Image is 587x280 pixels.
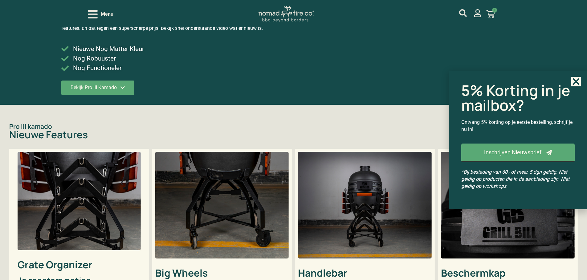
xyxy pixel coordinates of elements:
[461,144,575,162] a: Inschrijven Nieuwsbrief
[71,54,116,63] span: Nog Robuuster
[61,81,134,96] a: Bekijk Pro III Kamado
[18,258,92,271] strong: Grate Organizer
[18,152,141,250] img: Grill Bill Grate Organizer
[155,266,208,280] strong: Big Wheels
[9,130,578,140] h2: Nieuwe Features
[461,169,569,189] em: *Bij besteding van 60,- of meer, 5 dgn geldig. Niet geldig op producten die in de aanbieding zijn...
[298,152,432,258] img: Handlebar Aan achterzijde
[71,44,144,54] span: Nieuwe Nog Matter Kleur
[492,8,497,13] span: 0
[441,152,575,258] img: Cover GB Pro III
[459,9,467,17] a: mijn account
[474,9,482,17] a: mijn account
[461,83,575,112] h2: 5% Korting in je mailbox?
[441,266,506,280] strong: Beschermkap
[71,85,117,90] span: Bekijk Pro III Kamado
[298,266,347,280] strong: Handlebar
[71,63,122,73] span: Nog Functioneler
[571,77,581,86] a: Close
[479,6,502,22] a: 0
[484,150,541,155] span: Inschrijven Nieuwsbrief
[88,9,113,20] div: Open/Close Menu
[461,119,575,133] p: Ontvang 5% korting op je eerste bestelling, schrijf je nu in!
[101,10,113,18] span: Menu
[259,6,314,22] img: Nomad Logo
[9,123,578,130] p: Pro III kamado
